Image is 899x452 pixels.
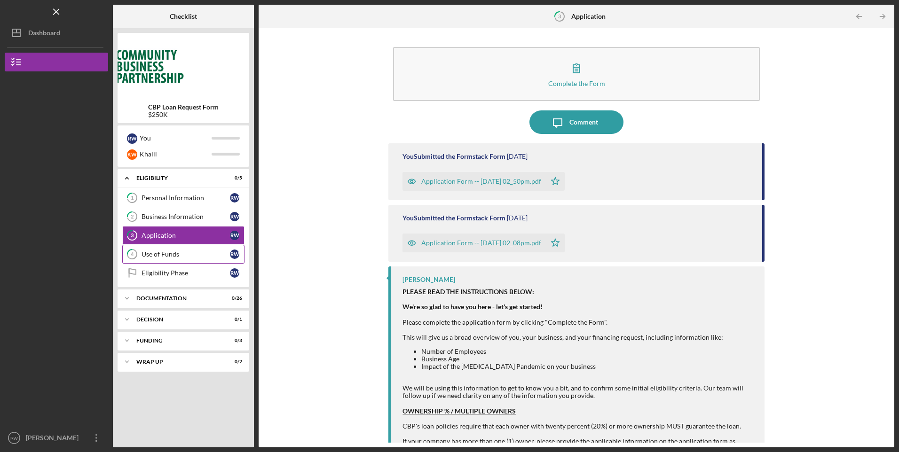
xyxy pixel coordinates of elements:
[421,239,541,247] div: Application Form -- [DATE] 02_08pm.pdf
[127,133,137,144] div: R W
[421,178,541,185] div: Application Form -- [DATE] 02_50pm.pdf
[131,195,134,201] tspan: 1
[136,338,219,343] div: Funding
[122,188,244,207] a: 1Personal InformationRW
[122,207,244,226] a: 2Business InformationRW
[402,276,455,283] div: [PERSON_NAME]
[402,422,755,430] div: CBP's loan policies require that each owner with twenty percent (20%) or more ownership MUST guar...
[225,296,242,301] div: 0 / 26
[402,153,505,160] div: You Submitted the Formstack Form
[142,194,230,202] div: Personal Information
[507,214,528,222] time: 2025-08-21 18:08
[230,231,239,240] div: R W
[230,249,239,259] div: R W
[131,214,134,220] tspan: 2
[571,13,606,20] b: Application
[421,363,755,370] li: Impact of the [MEDICAL_DATA] Pandemic on your business
[225,338,242,343] div: 0 / 3
[421,348,755,355] li: Number of Employees
[402,407,516,415] strong: OWNERSHIP % / MULTIPLE OWNERS
[136,175,219,181] div: Eligibility
[131,251,134,257] tspan: 4
[10,436,18,441] text: RW
[402,214,505,222] div: You Submitted the Formstack Form
[529,110,623,134] button: Comment
[136,359,219,365] div: Wrap up
[402,303,755,399] div: Please complete the application form by clicking "Complete the Form". This will give us a broad o...
[5,23,108,42] button: Dashboard
[127,149,137,160] div: K W
[558,13,561,19] tspan: 3
[5,429,108,447] button: RW[PERSON_NAME]
[230,212,239,221] div: R W
[230,268,239,278] div: R W
[402,303,543,311] strong: We're so glad to have you here - let's get started!
[569,110,598,134] div: Comment
[140,130,212,146] div: You
[421,355,755,363] li: Business Age
[225,359,242,365] div: 0 / 2
[507,153,528,160] time: 2025-08-27 18:50
[148,111,219,118] div: $250K
[170,13,197,20] b: Checklist
[24,429,85,450] div: [PERSON_NAME]
[230,193,239,203] div: R W
[122,264,244,282] a: Eligibility PhaseRW
[118,38,249,94] img: Product logo
[136,296,219,301] div: Documentation
[142,232,230,239] div: Application
[131,233,134,239] tspan: 3
[402,172,565,191] button: Application Form -- [DATE] 02_50pm.pdf
[140,146,212,162] div: Khalil
[142,250,230,258] div: Use of Funds
[402,288,534,296] strong: PLEASE READ THE INSTRUCTIONS BELOW:
[142,269,230,277] div: Eligibility Phase
[28,23,60,45] div: Dashboard
[122,226,244,245] a: 3ApplicationRW
[122,245,244,264] a: 4Use of FundsRW
[142,213,230,220] div: Business Information
[148,103,219,111] b: CBP Loan Request Form
[225,317,242,322] div: 0 / 1
[548,80,605,87] div: Complete the Form
[225,175,242,181] div: 0 / 5
[402,234,565,252] button: Application Form -- [DATE] 02_08pm.pdf
[393,47,759,101] button: Complete the Form
[136,317,219,322] div: Decision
